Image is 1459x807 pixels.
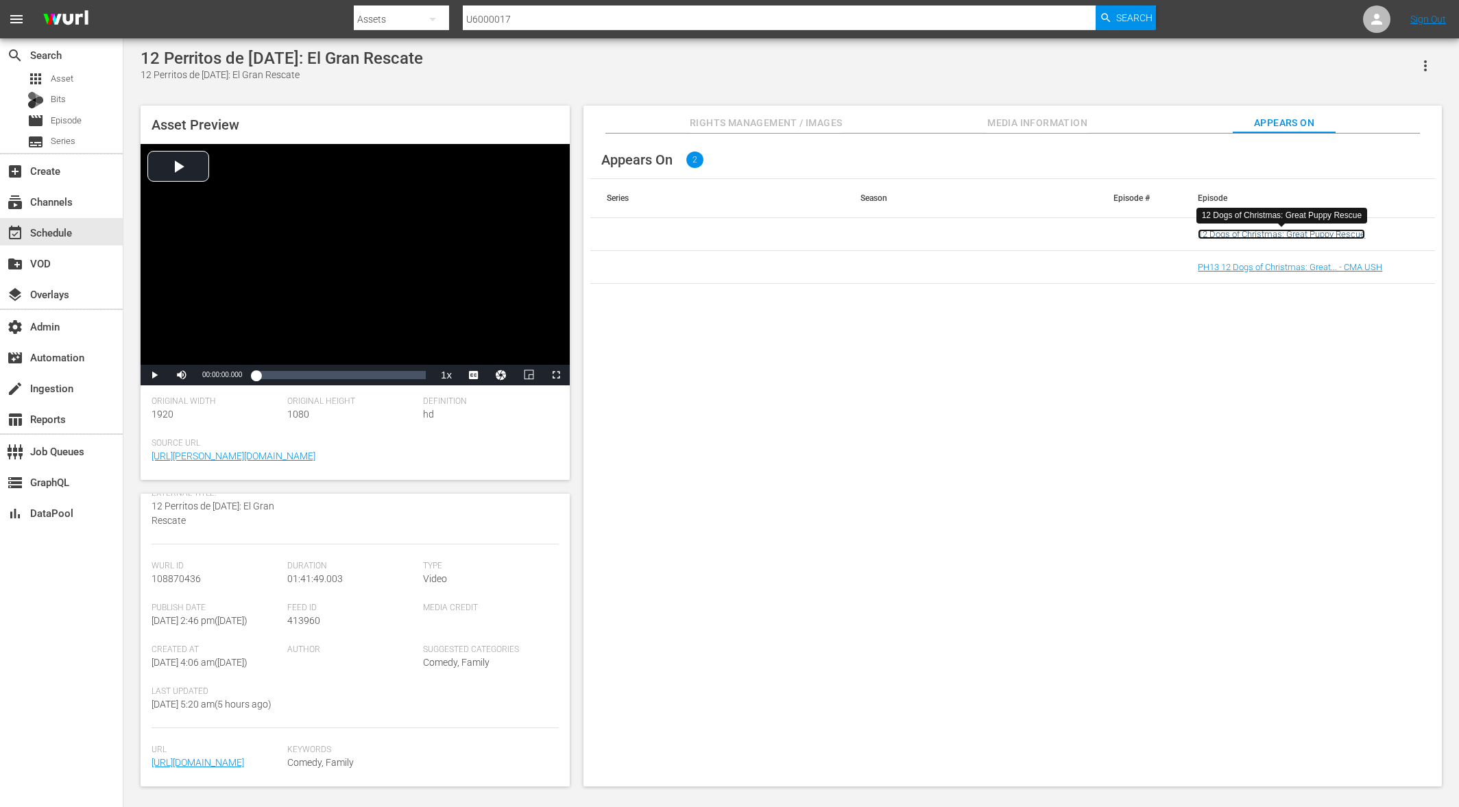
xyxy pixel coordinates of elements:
a: 12 Dogs of Christmas: Great Puppy Rescue [1198,229,1365,239]
span: Comedy, Family [423,657,490,668]
div: 12 Perritos de [DATE]: El Gran Rescate [141,49,423,68]
span: apps [27,71,44,87]
span: Type [423,561,552,572]
div: 12 Perritos de [DATE]: El Gran Rescate [141,68,423,82]
th: Episode [1181,179,1435,217]
span: Schedule [7,225,23,241]
span: Channels [7,194,23,210]
span: menu [8,11,25,27]
span: VOD [7,256,23,272]
th: Series [590,179,844,217]
span: Url [152,745,280,756]
span: Author [287,645,416,655]
div: Bits [27,92,44,108]
span: Automation [7,350,23,366]
span: Search [7,47,23,64]
span: movie [27,112,44,129]
span: Reports [7,411,23,428]
span: 1920 [152,409,173,420]
button: Search [1096,5,1156,30]
span: Asset [51,72,73,86]
span: 00:00:00.000 [202,371,242,378]
span: Original Width [152,396,280,407]
span: Feed ID [287,603,416,614]
button: Play [141,365,168,385]
div: Progress Bar [256,371,426,379]
span: Wurl Id [152,561,280,572]
span: Suggested Categories [423,645,552,655]
a: PH13 12 Dogs of Christmas: Great... - CMA USH [1198,262,1382,272]
div: 12 Dogs of Christmas: Great Puppy Rescue [1202,210,1362,221]
span: 1080 [287,409,309,420]
span: Rights Management / Images [690,115,842,132]
button: Mute [168,365,195,385]
span: Duration [287,561,416,572]
span: 413960 [287,615,320,626]
span: [DATE] 4:06 am ( [DATE] ) [152,657,248,668]
div: Video Player [141,144,570,385]
span: Appears On [601,152,673,168]
span: Source Url [152,438,552,449]
button: Playback Rate [433,365,460,385]
span: External Title: [152,488,280,499]
span: [DATE] 2:46 pm ( [DATE] ) [152,615,248,626]
button: Fullscreen [542,365,570,385]
span: Last Updated [152,686,280,697]
a: [URL][DOMAIN_NAME] [152,757,244,768]
span: Ingestion [7,381,23,397]
span: Video [423,573,447,584]
span: Media Information [986,115,1089,132]
span: Admin [7,319,23,335]
img: ans4CAIJ8jUAAAAAAAAAAAAAAAAAAAAAAAAgQb4GAAAAAAAAAAAAAAAAAAAAAAAAJMjXAAAAAAAAAAAAAAAAAAAAAAAAgAT5G... [33,3,99,36]
span: Search [1116,5,1153,30]
span: Overlays [7,287,23,303]
span: DataPool [7,505,23,522]
span: Create [7,163,23,180]
a: [URL][PERSON_NAME][DOMAIN_NAME] [152,450,315,461]
span: Job Queues [7,444,23,460]
span: 2 [686,152,703,168]
th: Episode # [1097,179,1181,217]
span: Episode [51,114,82,128]
span: 12 Perritos de [DATE]: El Gran Rescate [152,501,274,526]
span: Publish Date [152,603,280,614]
span: Media Credit [423,603,552,614]
span: 01:41:49.003 [287,573,343,584]
button: Jump To Time [487,365,515,385]
span: [DATE] 5:20 am ( 5 hours ago ) [152,699,272,710]
span: Original Height [287,396,416,407]
span: Created At [152,645,280,655]
span: Series [27,134,44,150]
span: 108870436 [152,573,201,584]
span: Comedy, Family [287,756,552,770]
th: Season [844,179,1098,217]
a: Sign Out [1410,14,1446,25]
span: Asset Preview [152,117,239,133]
span: Appears On [1233,115,1336,132]
span: Bits [51,93,66,106]
span: hd [423,409,434,420]
span: Definition [423,396,552,407]
span: Series [51,134,75,148]
button: Picture-in-Picture [515,365,542,385]
span: GraphQL [7,474,23,491]
button: Captions [460,365,487,385]
span: Keywords [287,745,552,756]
